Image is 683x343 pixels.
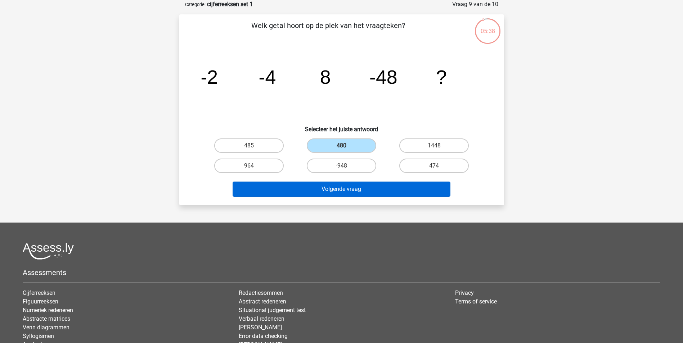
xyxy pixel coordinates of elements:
[399,159,469,173] label: 474
[214,159,284,173] label: 964
[455,289,474,296] a: Privacy
[399,138,469,153] label: 1448
[23,298,58,305] a: Figuurreeksen
[474,18,501,36] div: 05:38
[233,182,450,197] button: Volgende vraag
[23,333,54,339] a: Syllogismen
[23,315,70,322] a: Abstracte matrices
[207,1,253,8] strong: cijferreeksen set 1
[369,66,397,88] tspan: -48
[191,120,493,133] h6: Selecteer het juiste antwoord
[239,298,286,305] a: Abstract redeneren
[259,66,276,88] tspan: -4
[23,307,73,314] a: Numeriek redeneren
[239,315,284,322] a: Verbaal redeneren
[455,298,497,305] a: Terms of service
[23,268,660,277] h5: Assessments
[239,307,306,314] a: Situational judgement test
[23,243,74,260] img: Assessly logo
[191,20,466,42] p: Welk getal hoort op de plek van het vraagteken?
[239,289,283,296] a: Redactiesommen
[436,66,447,88] tspan: ?
[239,333,288,339] a: Error data checking
[214,138,284,153] label: 485
[307,138,376,153] label: 480
[239,324,282,331] a: [PERSON_NAME]
[185,2,206,7] small: Categorie:
[307,159,376,173] label: -948
[201,66,218,88] tspan: -2
[23,324,69,331] a: Venn diagrammen
[320,66,331,88] tspan: 8
[23,289,55,296] a: Cijferreeksen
